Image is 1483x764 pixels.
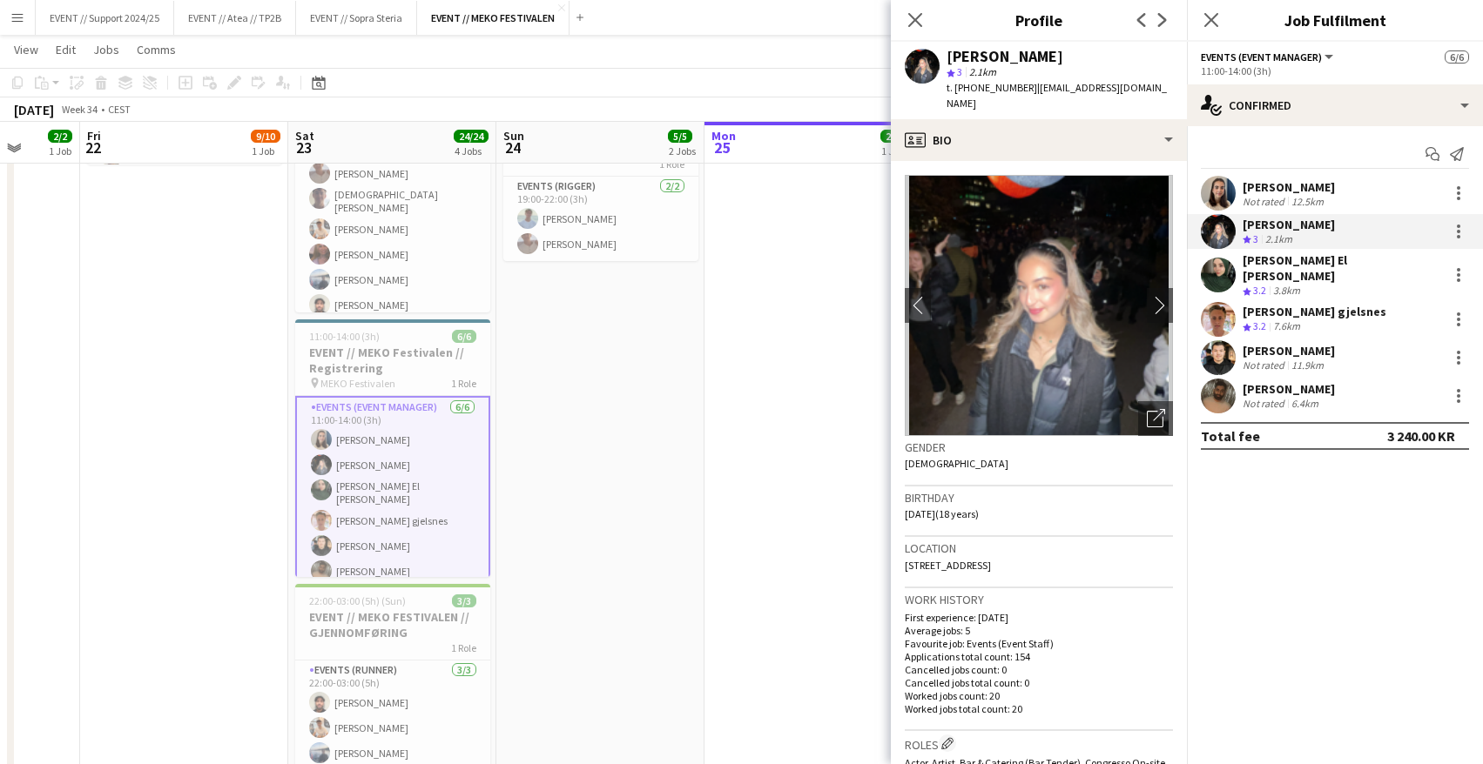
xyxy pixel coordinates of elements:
app-job-card: 19:00-22:00 (3h)2/2EVENT // MEKO festivalen // Nedrigg1 RoleEvents (Rigger)2/219:00-22:00 (3h)[PE... [503,100,698,261]
button: EVENT // Support 2024/25 [36,1,174,35]
span: 24/24 [454,130,489,143]
h3: Work history [905,592,1173,607]
div: 2.1km [1262,232,1296,247]
span: 1 Role [451,377,476,390]
span: 3 [957,65,962,78]
span: Sat [295,128,314,144]
div: Confirmed [1187,84,1483,126]
span: 23 [293,137,314,157]
span: 11:00-14:00 (3h) [309,330,380,343]
span: 9/10 [251,130,280,143]
div: [DATE] [14,101,54,118]
span: 2/2 [48,130,72,143]
span: 25 [709,137,736,157]
span: 3.2 [1253,319,1266,332]
div: 1 Job [49,144,71,157]
app-job-card: 11:00-14:00 (3h)6/6EVENT // MEKO Festivalen // Registrering MEKO Festivalen1 RoleEvents (Event Ma... [295,319,490,577]
div: 1 Job [252,144,280,157]
span: 3 [1253,232,1258,245]
span: 3.2 [1253,284,1266,297]
p: Favourite job: Events (Event Staff) [905,637,1173,650]
div: CEST [108,103,131,116]
div: [PERSON_NAME] gjelsnes [1243,304,1386,319]
span: Sun [503,128,524,144]
button: EVENT // Atea // TP2B [174,1,296,35]
div: [PERSON_NAME] [947,49,1063,64]
span: [STREET_ADDRESS] [905,559,991,572]
div: [PERSON_NAME] [1243,381,1335,397]
p: Cancelled jobs total count: 0 [905,676,1173,689]
p: Average jobs: 5 [905,624,1173,637]
p: Worked jobs total count: 20 [905,702,1173,715]
span: | [EMAIL_ADDRESS][DOMAIN_NAME] [947,81,1167,110]
div: [PERSON_NAME] [1243,179,1335,195]
a: Edit [49,38,83,61]
button: EVENT // Sopra Steria [296,1,417,35]
h3: Roles [905,734,1173,753]
a: View [7,38,45,61]
div: [PERSON_NAME] El [PERSON_NAME] [1243,252,1441,284]
h3: EVENT // MEKO Festivalen // Registrering [295,345,490,376]
div: [PERSON_NAME] [1243,343,1335,359]
span: 1 Role [451,641,476,654]
app-card-role: Events (Rigger)2/219:00-22:00 (3h)[PERSON_NAME][PERSON_NAME] [503,177,698,261]
span: Comms [137,42,176,57]
div: 3.8km [1270,284,1304,298]
div: Total fee [1201,427,1260,445]
app-job-card: 09:00-22:00 (13h)14/14EVENT // MEKO FESTIVALEN // GJENNOMFØRING1 RoleEvents (Runner)14/1409:00-22... [295,55,490,312]
span: [DATE] (18 years) [905,507,979,520]
h3: Location [905,540,1173,556]
div: 11:00-14:00 (3h) [1201,64,1469,77]
div: 12.5km [1288,195,1327,208]
div: 3 240.00 KR [1387,427,1455,445]
h3: Birthday [905,490,1173,506]
div: [PERSON_NAME] [1243,217,1335,232]
div: Bio [891,119,1187,161]
span: Week 34 [57,103,101,116]
h3: EVENT // MEKO FESTIVALEN // GJENNOMFØRING [295,609,490,640]
h3: Job Fulfilment [1187,9,1483,31]
span: Jobs [93,42,119,57]
div: 6.4km [1288,397,1322,410]
div: Not rated [1243,397,1288,410]
span: MEKO Festivalen [320,377,395,390]
div: 7.6km [1270,319,1304,334]
p: Cancelled jobs count: 0 [905,663,1173,676]
p: Applications total count: 154 [905,650,1173,663]
span: 22:00-03:00 (5h) (Sun) [309,594,406,607]
a: Comms [130,38,183,61]
img: Crew avatar or photo [905,175,1173,436]
span: 6/6 [452,330,476,343]
span: Events (Event Manager) [1201,50,1322,64]
a: Jobs [86,38,126,61]
span: [DEMOGRAPHIC_DATA] [905,457,1008,470]
span: t. [PHONE_NUMBER] [947,81,1037,94]
span: 5/5 [668,130,692,143]
app-card-role: Events (Event Manager)6/611:00-14:00 (3h)[PERSON_NAME][PERSON_NAME][PERSON_NAME] El [PERSON_NAME]... [295,396,490,590]
h3: Gender [905,439,1173,455]
div: Open photos pop-in [1138,401,1173,436]
span: 3/3 [452,594,476,607]
span: Edit [56,42,76,57]
div: Not rated [1243,359,1288,372]
span: 1 Role [659,157,684,171]
p: First experience: [DATE] [905,611,1173,624]
span: 24 [501,137,524,157]
div: 1 Job [881,144,904,157]
div: 4 Jobs [455,144,488,157]
span: 22 [84,137,101,157]
button: Events (Event Manager) [1201,50,1336,64]
p: Worked jobs count: 20 [905,689,1173,702]
div: Not rated [1243,195,1288,208]
span: 2.1km [966,65,1000,78]
span: View [14,42,38,57]
div: 2 Jobs [669,144,696,157]
span: Mon [711,128,736,144]
h3: Profile [891,9,1187,31]
span: Fri [87,128,101,144]
div: 11.9km [1288,359,1327,372]
button: EVENT // MEKO FESTIVALEN [417,1,570,35]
